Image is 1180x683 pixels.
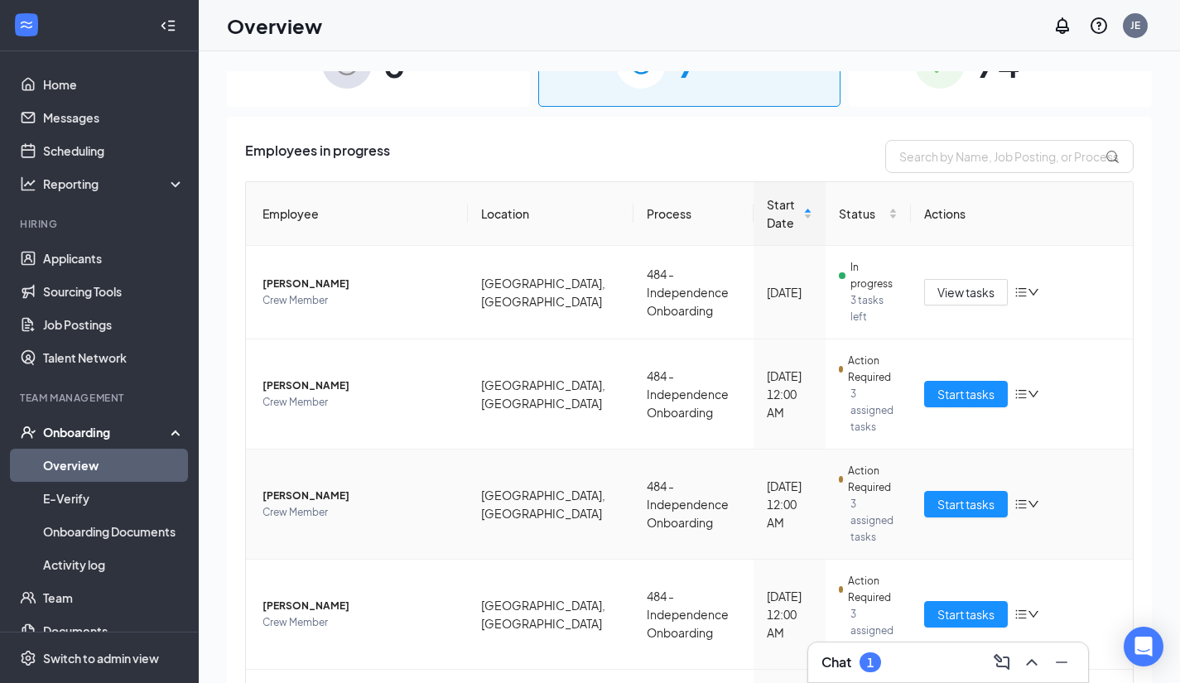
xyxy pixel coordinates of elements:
[937,495,995,513] span: Start tasks
[821,653,851,671] h3: Chat
[1052,16,1072,36] svg: Notifications
[20,424,36,440] svg: UserCheck
[992,652,1012,672] svg: ComposeMessage
[262,276,455,292] span: [PERSON_NAME]
[262,292,455,309] span: Crew Member
[18,17,35,33] svg: WorkstreamLogo
[1014,286,1028,299] span: bars
[767,283,813,301] div: [DATE]
[633,246,754,339] td: 484 - Independence Onboarding
[43,581,185,614] a: Team
[43,650,159,666] div: Switch to admin view
[262,504,455,521] span: Crew Member
[848,573,898,606] span: Action Required
[43,424,171,440] div: Onboarding
[867,656,874,670] div: 1
[924,491,1008,517] button: Start tasks
[43,614,185,647] a: Documents
[633,182,754,246] th: Process
[227,12,322,40] h1: Overview
[43,548,185,581] a: Activity log
[262,598,455,614] span: [PERSON_NAME]
[43,341,185,374] a: Talent Network
[262,614,455,631] span: Crew Member
[43,101,185,134] a: Messages
[262,378,455,394] span: [PERSON_NAME]
[1014,387,1028,401] span: bars
[43,68,185,101] a: Home
[468,182,633,246] th: Location
[468,246,633,339] td: [GEOGRAPHIC_DATA], [GEOGRAPHIC_DATA]
[633,560,754,670] td: 484 - Independence Onboarding
[1089,16,1109,36] svg: QuestionInfo
[1028,388,1039,400] span: down
[43,482,185,515] a: E-Verify
[262,394,455,411] span: Crew Member
[20,217,181,231] div: Hiring
[1014,608,1028,621] span: bars
[1019,649,1045,676] button: ChevronUp
[633,339,754,450] td: 484 - Independence Onboarding
[43,242,185,275] a: Applicants
[43,275,185,308] a: Sourcing Tools
[937,605,995,623] span: Start tasks
[989,649,1015,676] button: ComposeMessage
[1028,608,1039,620] span: down
[1130,18,1140,32] div: JE
[848,463,898,496] span: Action Required
[850,292,898,325] span: 3 tasks left
[937,385,995,403] span: Start tasks
[826,182,911,246] th: Status
[43,176,185,192] div: Reporting
[1048,649,1075,676] button: Minimize
[1028,286,1039,298] span: down
[43,308,185,341] a: Job Postings
[850,259,898,292] span: In progress
[1022,652,1042,672] svg: ChevronUp
[1014,498,1028,511] span: bars
[850,386,898,435] span: 3 assigned tasks
[20,176,36,192] svg: Analysis
[468,450,633,560] td: [GEOGRAPHIC_DATA], [GEOGRAPHIC_DATA]
[20,650,36,666] svg: Settings
[262,488,455,504] span: [PERSON_NAME]
[1028,498,1039,510] span: down
[885,140,1134,173] input: Search by Name, Job Posting, or Process
[839,204,885,223] span: Status
[924,381,1008,407] button: Start tasks
[850,606,898,656] span: 3 assigned tasks
[924,601,1008,628] button: Start tasks
[767,587,813,642] div: [DATE] 12:00 AM
[43,134,185,167] a: Scheduling
[767,195,801,232] span: Start Date
[911,182,1133,246] th: Actions
[848,353,898,386] span: Action Required
[20,391,181,405] div: Team Management
[767,367,813,421] div: [DATE] 12:00 AM
[767,477,813,531] div: [DATE] 12:00 AM
[633,450,754,560] td: 484 - Independence Onboarding
[246,182,468,246] th: Employee
[850,496,898,546] span: 3 assigned tasks
[1052,652,1072,672] svg: Minimize
[245,140,390,173] span: Employees in progress
[468,339,633,450] td: [GEOGRAPHIC_DATA], [GEOGRAPHIC_DATA]
[43,515,185,548] a: Onboarding Documents
[937,283,995,301] span: View tasks
[160,17,176,34] svg: Collapse
[43,449,185,482] a: Overview
[924,279,1008,305] button: View tasks
[1124,627,1163,666] div: Open Intercom Messenger
[468,560,633,670] td: [GEOGRAPHIC_DATA], [GEOGRAPHIC_DATA]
